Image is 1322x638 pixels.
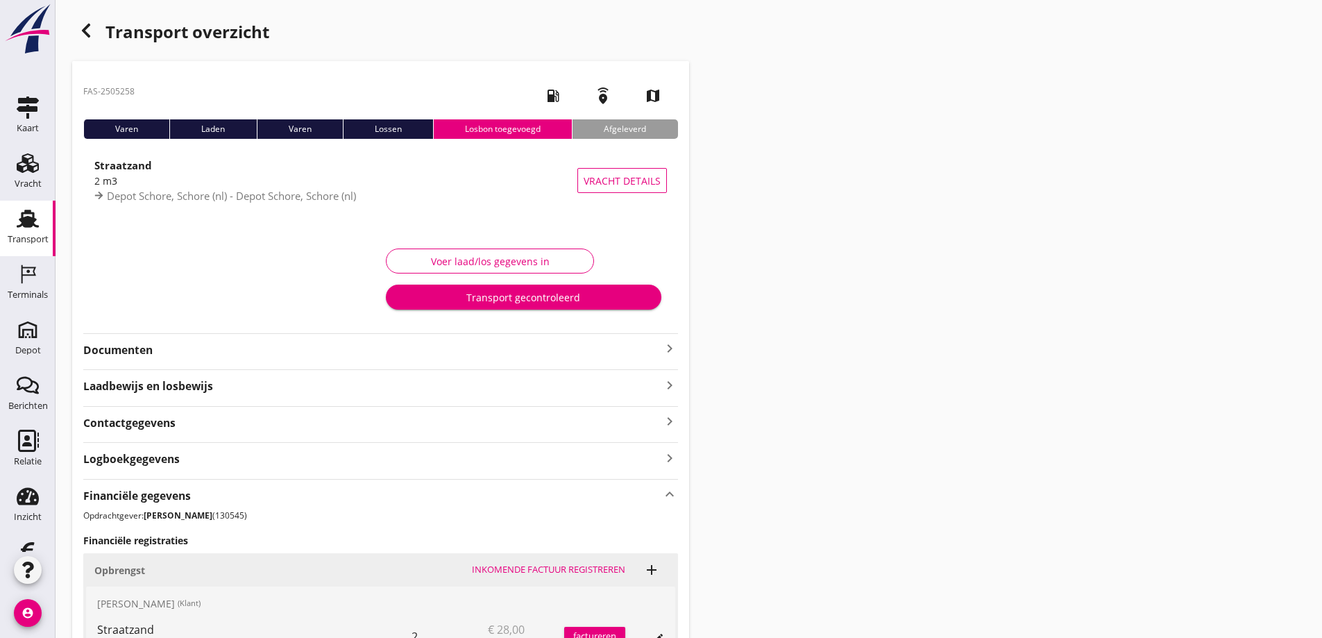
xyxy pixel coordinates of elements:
[83,342,661,358] strong: Documenten
[8,235,49,244] div: Transport
[14,457,42,466] div: Relatie
[83,533,678,548] h3: Financiële registraties
[661,485,678,504] i: keyboard_arrow_up
[178,598,201,610] small: (Klant)
[433,119,572,139] div: Losbon toegevoegd
[83,150,678,211] a: Straatzand2 m3Depot Schore, Schore (nl) - Depot Schore, Schore (nl)Vracht details
[83,415,176,431] strong: Contactgegevens
[83,510,678,522] p: Opdrachtgever: (130545)
[386,249,594,274] button: Voer laad/los gegevens in
[634,76,672,115] i: map
[94,564,145,577] strong: Opbrengst
[661,412,678,431] i: keyboard_arrow_right
[83,488,191,504] strong: Financiële gegevens
[398,254,582,269] div: Voer laad/los gegevens in
[14,512,42,521] div: Inzicht
[94,158,152,172] strong: Straatzand
[661,448,678,467] i: keyboard_arrow_right
[144,510,212,521] strong: [PERSON_NAME]
[257,119,343,139] div: Varen
[83,378,661,394] strong: Laadbewijs en losbewijs
[83,119,169,139] div: Varen
[83,85,135,98] p: FAS-2505258
[397,290,650,305] div: Transport gecontroleerd
[83,451,180,467] strong: Logboekgegevens
[488,621,525,638] span: € 28,00
[577,168,667,193] button: Vracht details
[15,179,42,188] div: Vracht
[3,3,53,55] img: logo-small.a267ee39.svg
[572,119,677,139] div: Afgeleverd
[169,119,256,139] div: Laden
[72,17,689,50] div: Transport overzicht
[584,76,622,115] i: emergency_share
[472,563,625,577] div: Inkomende factuur registreren
[8,401,48,410] div: Berichten
[661,377,678,394] i: keyboard_arrow_right
[343,119,433,139] div: Lossen
[534,76,573,115] i: local_gas_station
[97,621,412,638] div: Straatzand
[107,189,356,203] span: Depot Schore, Schore (nl) - Depot Schore, Schore (nl)
[661,340,678,357] i: keyboard_arrow_right
[17,124,39,133] div: Kaart
[386,285,661,310] button: Transport gecontroleerd
[14,599,42,627] i: account_circle
[86,587,675,620] div: [PERSON_NAME]
[643,562,660,578] i: add
[94,174,577,188] div: 2 m3
[466,560,631,580] button: Inkomende factuur registreren
[8,290,48,299] div: Terminals
[15,346,41,355] div: Depot
[584,174,661,188] span: Vracht details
